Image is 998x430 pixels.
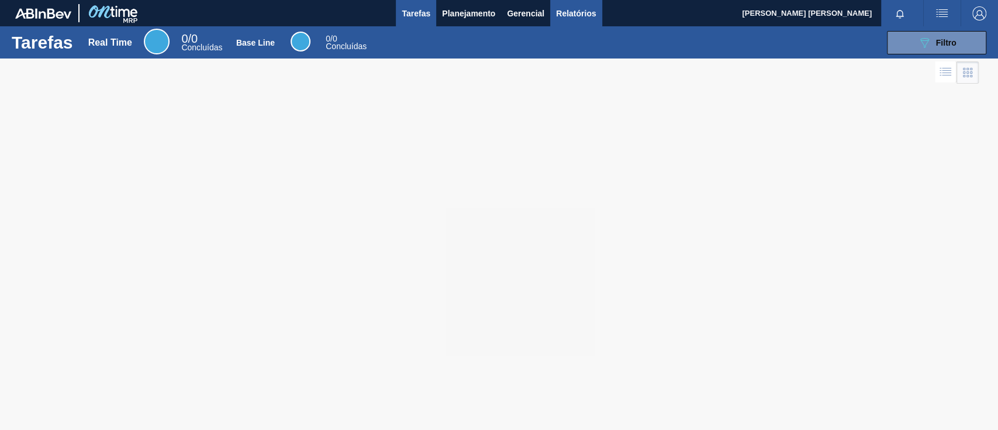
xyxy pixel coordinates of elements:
button: Notificações [881,5,918,22]
div: Base Line [326,35,367,50]
span: / 0 [181,32,198,45]
div: Base Line [236,38,275,47]
span: Gerencial [507,6,544,20]
span: Tarefas [402,6,430,20]
span: 0 [326,34,330,43]
span: 0 [181,32,188,45]
span: Relatórios [556,6,596,20]
span: Concluídas [326,42,367,51]
button: Filtro [887,31,986,54]
div: Real Time [88,37,132,48]
div: Base Line [291,32,310,51]
img: Logout [972,6,986,20]
img: userActions [935,6,949,20]
div: Real Time [181,34,222,51]
span: Filtro [936,38,956,47]
h1: Tarefas [12,36,73,49]
img: TNhmsLtSVTkK8tSr43FrP2fwEKptu5GPRR3wAAAABJRU5ErkJggg== [15,8,71,19]
span: Concluídas [181,43,222,52]
span: / 0 [326,34,337,43]
span: Planejamento [442,6,495,20]
div: Real Time [144,29,170,54]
